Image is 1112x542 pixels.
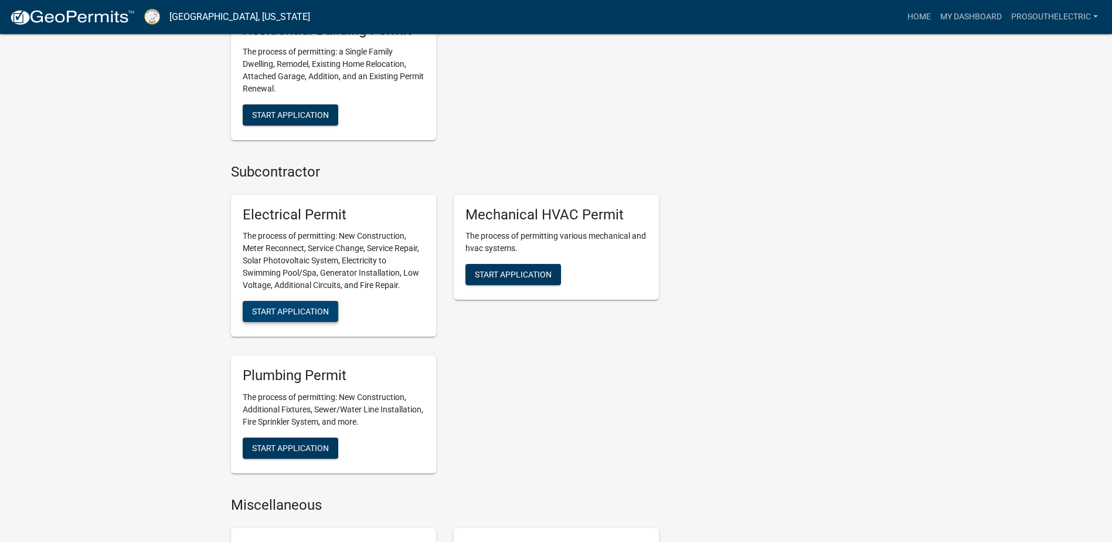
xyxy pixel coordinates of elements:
[243,367,424,384] h5: Plumbing Permit
[243,46,424,95] p: The process of permitting: a Single Family Dwelling, Remodel, Existing Home Relocation, Attached ...
[243,104,338,126] button: Start Application
[243,301,338,322] button: Start Application
[465,264,561,285] button: Start Application
[243,230,424,292] p: The process of permitting: New Construction, Meter Reconnect, Service Change, Service Repair, Sol...
[144,9,160,25] img: Putnam County, Georgia
[252,307,329,316] span: Start Application
[231,164,659,181] h4: Subcontractor
[243,391,424,428] p: The process of permitting: New Construction, Additional Fixtures, Sewer/Water Line Installation, ...
[465,230,647,255] p: The process of permitting various mechanical and hvac systems.
[252,110,329,119] span: Start Application
[243,438,338,459] button: Start Application
[252,443,329,453] span: Start Application
[475,270,552,279] span: Start Application
[465,206,647,223] h5: Mechanical HVAC Permit
[243,206,424,223] h5: Electrical Permit
[1006,6,1103,28] a: Prosouthelectric
[936,6,1006,28] a: My Dashboard
[169,7,310,27] a: [GEOGRAPHIC_DATA], [US_STATE]
[231,497,659,514] h4: Miscellaneous
[903,6,936,28] a: Home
